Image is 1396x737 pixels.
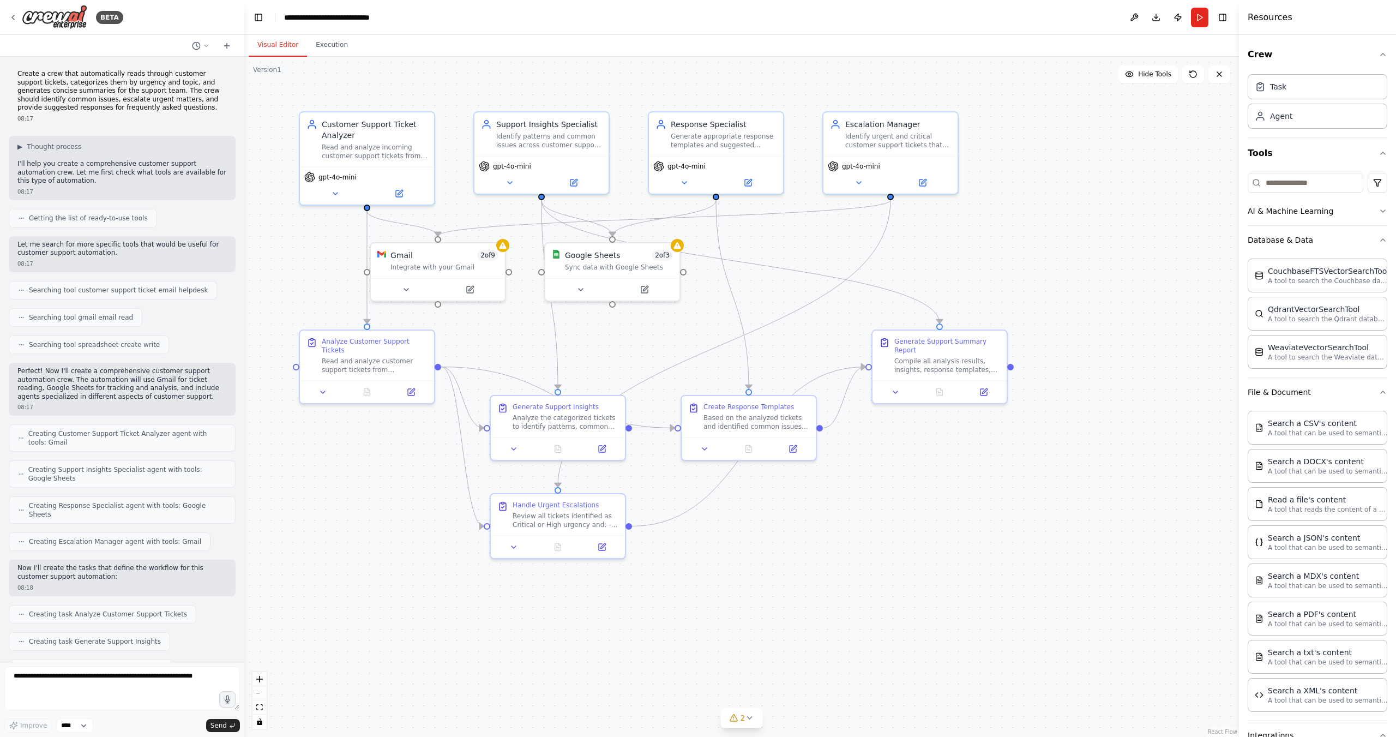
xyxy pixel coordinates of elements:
[322,119,428,141] div: Customer Support Ticket Analyzer
[441,362,484,532] g: Edge from 07111d13-09df-4596-af33-d1893d0ec416 to 4fe65d71-188c-4d31-9e78-4bb71f8f25b6
[1255,538,1263,547] img: JSONSearchTool
[1118,65,1178,83] button: Hide Tools
[1268,418,1388,429] div: Search a CSV's content
[1248,378,1387,406] button: File & Document
[892,176,953,189] button: Open in side panel
[1268,266,1389,277] div: CouchbaseFTSVectorSearchTool
[845,119,951,130] div: Escalation Manager
[726,442,772,456] button: No output available
[477,250,498,261] span: Number of enabled actions
[871,329,1008,404] div: Generate Support Summary ReportCompile all analysis results, insights, response templates, and es...
[565,263,673,272] div: Sync data with Google Sheets
[441,362,484,434] g: Edge from 07111d13-09df-4596-af33-d1893d0ec416 to 65bda521-03f0-4f2a-91d3-e3dd86d84bf7
[496,119,602,130] div: Support Insights Specialist
[29,537,201,546] span: Creating Escalation Manager agent with tools: Gmail
[490,493,626,559] div: Handle Urgent EscalationsReview all tickets identified as Critical or High urgency and: - Verify ...
[29,501,226,519] span: Creating Response Specialist agent with tools: Google Sheets
[544,242,681,302] div: Google SheetsGoogle Sheets2of3Sync data with Google Sheets
[1268,609,1388,620] div: Search a PDF's content
[513,501,599,510] div: Handle Urgent Escalations
[741,712,745,723] span: 2
[17,142,81,151] button: ▶Thought process
[20,721,47,730] span: Improve
[552,200,896,487] g: Edge from 6cb2efeb-da0c-444f-9e78-4c688cfc8df0 to 4fe65d71-188c-4d31-9e78-4bb71f8f25b6
[513,403,599,411] div: Generate Support Insights
[362,211,372,323] g: Edge from adf1f3a8-59f7-4621-a79d-ae43bf1cd7ec to 07111d13-09df-4596-af33-d1893d0ec416
[774,442,811,456] button: Open in side panel
[565,250,621,261] div: Google Sheets
[1268,696,1388,705] p: A tool that can be used to semantic search a query from a XML's content.
[252,700,267,715] button: fit view
[493,162,531,171] span: gpt-4o-mini
[299,111,435,206] div: Customer Support Ticket AnalyzerRead and analyze incoming customer support tickets from {ticket_s...
[1138,70,1171,79] span: Hide Tools
[210,721,227,730] span: Send
[318,173,357,182] span: gpt-4o-mini
[17,367,227,401] p: Perfect! Now I'll create a comprehensive customer support automation crew. The automation will us...
[721,708,763,728] button: 2
[1248,254,1387,378] div: Database & Data
[1255,347,1263,356] img: WeaviateVectorSearchTool
[648,111,784,195] div: Response SpecialistGenerate appropriate response templates and suggested replies for customer sup...
[299,329,435,404] div: Analyze Customer Support TicketsRead and analyze customer support tickets from {ticket_source}. F...
[27,142,81,151] span: Thought process
[671,119,777,130] div: Response Specialist
[252,672,267,686] button: zoom in
[284,12,370,23] nav: breadcrumb
[377,250,386,259] img: Gmail
[1255,652,1263,661] img: TXTSearchTool
[535,541,581,554] button: No output available
[823,362,865,434] g: Edge from c6297385-3d5e-4ba7-a804-1dd57912aee2 to fa17460b-92b5-4461-aa20-0f3858bc016c
[4,718,52,733] button: Improve
[583,442,621,456] button: Open in side panel
[1255,614,1263,623] img: PDFSearchTool
[513,414,618,431] div: Analyze the categorized tickets to identify patterns, common issues, and trends. Create insights ...
[965,386,1002,399] button: Open in side panel
[17,584,227,592] div: 08:18
[188,39,214,52] button: Switch to previous chat
[1268,532,1388,543] div: Search a JSON's content
[1268,685,1388,696] div: Search a XML's content
[1268,342,1388,353] div: WeaviateVectorSearchTool
[536,200,945,323] g: Edge from 1d3c1458-93b5-4d6f-a1f9-644f34b7a8c4 to fa17460b-92b5-4461-aa20-0f3858bc016c
[703,403,794,411] div: Create Response Templates
[845,132,951,149] div: Identify urgent and critical customer support tickets that require immediate escalation, notify a...
[1255,691,1263,699] img: XMLSearchTool
[842,162,880,171] span: gpt-4o-mini
[253,65,281,74] div: Version 1
[1248,138,1387,169] button: Tools
[29,214,148,223] span: Getting the list of ready-to-use tools
[894,357,1000,374] div: Compile all analysis results, insights, response templates, and escalation actions into a compreh...
[29,286,208,295] span: Searching tool customer support ticket email helpdesk
[1268,494,1388,505] div: Read a file's content
[252,686,267,700] button: zoom out
[535,442,581,456] button: No output available
[632,362,865,532] g: Edge from 4fe65d71-188c-4d31-9e78-4bb71f8f25b6 to fa17460b-92b5-4461-aa20-0f3858bc016c
[1268,277,1388,285] p: A tool to search the Couchbase database for relevant information on internal documents.
[251,10,266,25] button: Hide left sidebar
[28,465,226,483] span: Creating Support Insights Specialist agent with tools: Google Sheets
[703,414,809,431] div: Based on the analyzed tickets and identified common issues, generate: - Suggested responses for f...
[543,176,604,189] button: Open in side panel
[17,564,227,581] p: Now I'll create the tasks that define the workflow for this customer support automation:
[1248,226,1387,254] button: Database & Data
[1248,406,1387,721] div: File & Document
[17,241,227,257] p: Let me search for more specific tools that would be useful for customer support automation.
[1268,658,1388,667] p: A tool that can be used to semantic search a query from a txt's content.
[17,188,227,196] div: 08:17
[1255,500,1263,508] img: FileReadTool
[536,200,563,389] g: Edge from 1d3c1458-93b5-4d6f-a1f9-644f34b7a8c4 to 65bda521-03f0-4f2a-91d3-e3dd86d84bf7
[894,337,1000,355] div: Generate Support Summary Report
[29,313,133,322] span: Searching tool gmail email read
[652,250,673,261] span: Number of enabled actions
[1248,39,1387,70] button: Crew
[439,283,501,296] button: Open in side panel
[322,143,428,160] div: Read and analyze incoming customer support tickets from {ticket_source}, categorizing them by urg...
[1270,111,1292,122] div: Agent
[671,132,777,149] div: Generate appropriate response templates and suggested replies for customer support tickets, parti...
[17,403,227,411] div: 08:17
[1208,729,1237,735] a: React Flow attribution
[1248,11,1292,24] h4: Resources
[917,386,963,399] button: No output available
[613,283,675,296] button: Open in side panel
